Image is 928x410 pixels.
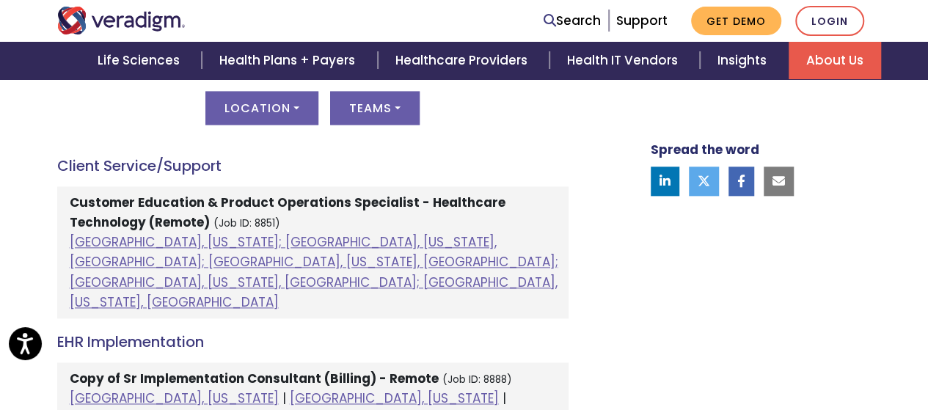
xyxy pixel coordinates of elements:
span: | [282,389,286,407]
strong: Customer Education & Product Operations Specialist - Healthcare Technology (Remote) [70,194,505,231]
button: Teams [330,91,420,125]
a: About Us [789,42,881,79]
a: Health Plans + Payers [202,42,377,79]
a: Search [544,11,601,31]
strong: Copy of Sr Implementation Consultant (Billing) - Remote [70,370,439,387]
a: Support [616,12,668,29]
img: Veradigm logo [57,7,186,34]
strong: Spread the word [651,141,759,158]
a: Life Sciences [80,42,202,79]
a: Insights [700,42,789,79]
h4: Client Service/Support [57,157,569,175]
span: | [503,389,506,407]
a: [GEOGRAPHIC_DATA], [US_STATE] [70,389,279,407]
small: (Job ID: 8888) [442,373,512,387]
a: [GEOGRAPHIC_DATA], [US_STATE]; [GEOGRAPHIC_DATA], [US_STATE], [GEOGRAPHIC_DATA]; [GEOGRAPHIC_DATA... [70,233,558,311]
h4: EHR Implementation [57,333,569,351]
a: Get Demo [691,7,781,35]
button: Location [205,91,318,125]
a: Health IT Vendors [549,42,700,79]
a: Login [795,6,864,36]
small: (Job ID: 8851) [213,216,280,230]
a: Healthcare Providers [378,42,549,79]
a: [GEOGRAPHIC_DATA], [US_STATE] [290,389,499,407]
